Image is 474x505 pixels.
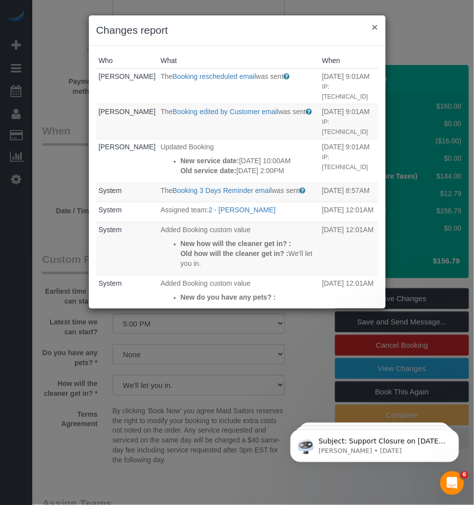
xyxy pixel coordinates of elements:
a: System [99,206,122,214]
td: Who [96,68,158,104]
th: Who [96,53,158,68]
span: Added Booking custom value [161,279,251,287]
td: Who [96,183,158,202]
span: The [161,187,173,194]
td: When [320,139,378,183]
strong: New how will the cleaner get in? : [181,240,291,248]
span: Added Booking custom value [161,226,251,234]
td: What [158,222,320,275]
small: IP: [TECHNICAL_ID] [322,83,368,100]
td: What [158,183,320,202]
span: was sent [256,72,283,80]
td: Who [96,104,158,139]
td: What [158,68,320,104]
p: [DATE] 10:00AM [181,156,317,166]
span: The [161,72,173,80]
td: What [158,202,320,222]
td: What [158,275,320,319]
td: What [158,104,320,139]
button: × [372,22,378,32]
a: Booking rescheduled email [173,72,256,80]
small: IP: [TECHNICAL_ID] [322,154,368,171]
span: was sent [272,187,299,194]
strong: New do you have any pets? : [181,293,276,301]
a: Booking edited by Customer email [173,108,278,116]
p: We'll let you in. [181,249,317,268]
td: When [320,68,378,104]
span: 6 [461,471,469,479]
span: Updated Booking [161,143,214,151]
a: [PERSON_NAME] [99,143,156,151]
iframe: Intercom notifications message [275,409,474,478]
p: [DATE] 2:00PM [181,166,317,176]
a: System [99,226,122,234]
iframe: Intercom live chat [440,471,464,495]
a: 2 - [PERSON_NAME] [208,206,275,214]
th: What [158,53,320,68]
span: Assigned team: [161,206,209,214]
strong: New service date: [181,157,239,165]
a: System [99,187,122,194]
a: [PERSON_NAME] [99,72,156,80]
a: System [99,279,122,287]
a: [PERSON_NAME] [99,108,156,116]
td: Who [96,275,158,319]
td: What [158,139,320,183]
strong: Old how will the cleaner get in? : [181,250,289,257]
td: Who [96,222,158,275]
td: When [320,183,378,202]
small: IP: [TECHNICAL_ID] [322,119,368,135]
h3: Changes report [96,23,378,38]
th: When [320,53,378,68]
td: When [320,202,378,222]
td: When [320,222,378,275]
td: When [320,104,378,139]
span: was sent [278,108,306,116]
td: Who [96,139,158,183]
td: When [320,275,378,319]
a: Booking 3 Days Reminder email [173,187,272,194]
span: The [161,108,173,116]
strong: Old service date: [181,167,237,175]
sui-modal: Changes report [89,15,386,309]
td: Who [96,202,158,222]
